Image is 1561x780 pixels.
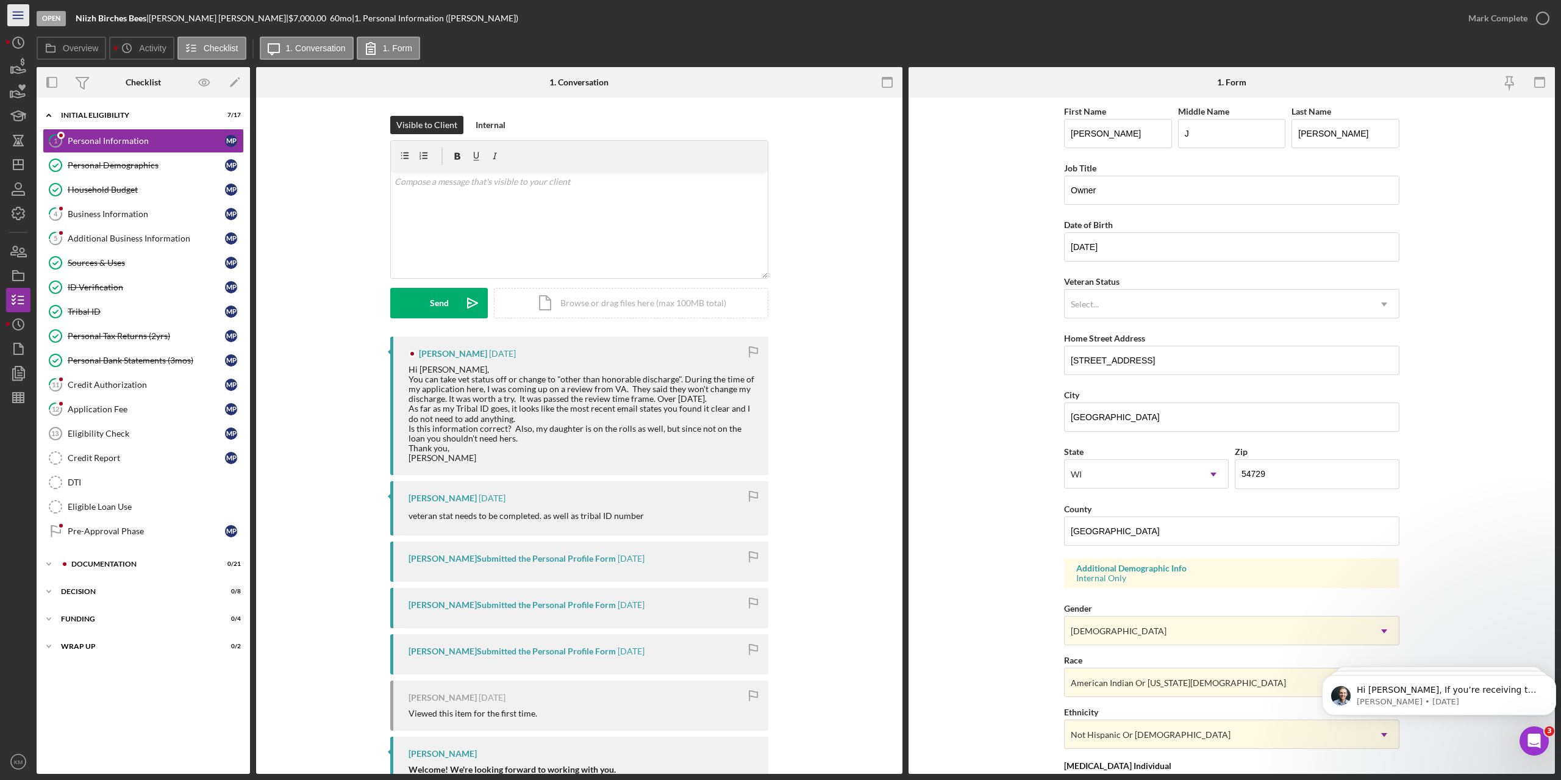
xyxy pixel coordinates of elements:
div: Open [37,11,66,26]
div: [MEDICAL_DATA] Individual [1064,761,1399,771]
a: Eligible Loan Use [43,495,244,519]
div: Personal Information [68,136,225,146]
div: DTI [68,478,243,487]
div: M P [225,135,237,147]
button: Overview [37,37,106,60]
div: M P [225,208,237,220]
div: Initial Eligibility [61,112,210,119]
button: 1. Form [357,37,420,60]
label: Last Name [1291,106,1331,116]
a: Tribal IDMP [43,299,244,324]
div: Hi [PERSON_NAME], You can take vet status off or change to "other than honorable discharge". Duri... [409,365,756,463]
div: [PERSON_NAME] Submitted the Personal Profile Form [409,646,616,656]
button: Checklist [177,37,246,60]
button: Mark Complete [1456,6,1555,30]
time: 2025-08-01 21:26 [618,554,645,564]
div: Decision [61,588,210,595]
div: WI [1071,470,1082,479]
time: 2025-08-01 21:41 [479,493,505,503]
div: M P [225,159,237,171]
button: 1. Conversation [260,37,354,60]
span: 3 [1545,726,1554,736]
a: Credit ReportMP [43,446,244,470]
button: Activity [109,37,174,60]
label: Home Street Address [1064,333,1145,343]
div: Application Fee [68,404,225,414]
div: M P [225,306,237,318]
a: 13Eligibility CheckMP [43,421,244,446]
time: 2025-05-23 01:01 [618,600,645,610]
div: Wrap up [61,643,210,650]
div: 60 mo [330,13,352,23]
div: American Indian Or [US_STATE][DEMOGRAPHIC_DATA] [1071,678,1286,688]
p: veteran stat needs to be completed. as well as tribal ID number [409,509,644,523]
div: 7 / 17 [219,112,241,119]
a: Personal Tax Returns (2yrs)MP [43,324,244,348]
time: 2025-05-23 00:48 [479,693,505,703]
div: M P [225,452,237,464]
div: [PERSON_NAME] Submitted the Personal Profile Form [409,554,616,564]
div: 1. Form [1217,77,1246,87]
div: Documentation [71,560,210,568]
div: M P [225,428,237,440]
div: 0 / 2 [219,643,241,650]
div: Viewed this item for the first time. [409,709,537,718]
div: M P [225,257,237,269]
label: City [1064,390,1079,400]
time: 2025-05-23 00:49 [618,646,645,656]
a: 5Additional Business InformationMP [43,226,244,251]
button: KM [6,750,30,774]
div: M P [225,281,237,293]
strong: Welcome! We're looking forward to working with you. [409,764,616,775]
div: Additional Demographic Info [1076,564,1387,573]
iframe: Intercom notifications message [1317,649,1561,747]
b: Niizh Birches Bees [76,13,146,23]
label: Activity [139,43,166,53]
a: Household BudgetMP [43,177,244,202]
div: Eligibility Check [68,429,225,438]
div: Funding [61,615,210,623]
tspan: 1 [54,137,57,145]
tspan: 5 [54,234,57,242]
div: Internal Only [1076,573,1387,583]
div: 1. Conversation [549,77,609,87]
div: Checklist [126,77,161,87]
a: DTI [43,470,244,495]
div: Tribal ID [68,307,225,317]
div: [PERSON_NAME] [409,749,477,759]
div: Additional Business Information [68,234,225,243]
div: 0 / 21 [219,560,241,568]
text: KM [14,759,23,765]
a: Personal DemographicsMP [43,153,244,177]
label: Overview [63,43,98,53]
a: 12Application FeeMP [43,397,244,421]
div: Credit Report [68,453,225,463]
div: [PERSON_NAME] [PERSON_NAME] | [149,13,288,23]
div: Visible to Client [396,116,457,134]
div: [DEMOGRAPHIC_DATA] [1071,626,1166,636]
div: M P [225,184,237,196]
div: Mark Complete [1468,6,1527,30]
a: Personal Bank Statements (3mos)MP [43,348,244,373]
label: Job Title [1064,163,1096,173]
a: 4Business InformationMP [43,202,244,226]
tspan: 11 [52,381,59,388]
div: M P [225,379,237,391]
time: 2025-08-03 20:18 [489,349,516,359]
div: Not Hispanic Or [DEMOGRAPHIC_DATA] [1071,730,1231,740]
div: M P [225,525,237,537]
div: Internal [476,116,505,134]
label: Date of Birth [1064,220,1113,230]
div: Sources & Uses [68,258,225,268]
div: Personal Tax Returns (2yrs) [68,331,225,341]
label: 1. Conversation [286,43,346,53]
button: Internal [470,116,512,134]
label: Checklist [204,43,238,53]
div: M P [225,330,237,342]
div: | 1. Personal Information ([PERSON_NAME]) [352,13,518,23]
div: [PERSON_NAME] [409,493,477,503]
